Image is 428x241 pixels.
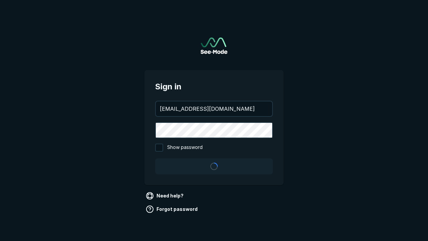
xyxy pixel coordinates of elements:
a: Need help? [144,190,186,201]
span: Sign in [155,81,273,93]
span: Show password [167,144,203,152]
input: your@email.com [156,101,272,116]
a: Forgot password [144,204,200,215]
img: See-Mode Logo [201,37,227,54]
a: Go to sign in [201,37,227,54]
